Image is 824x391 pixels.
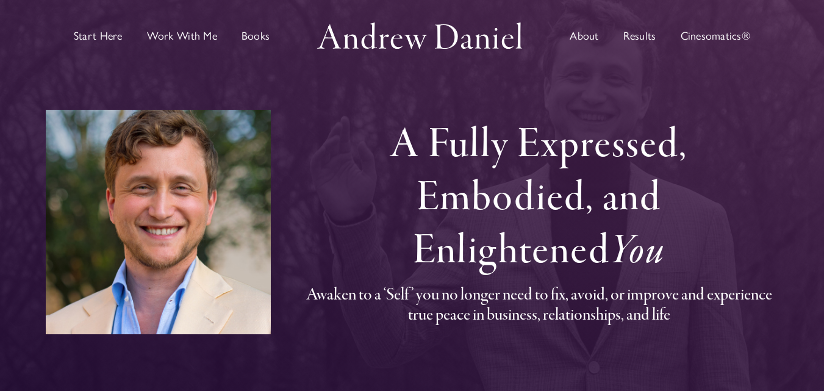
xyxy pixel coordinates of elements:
h3: Awaken to a ‘Self’ you no longer need to fix, avoid, or improve and experience true peace in busi... [299,285,778,325]
a: Start Here [74,2,123,70]
em: You [610,224,665,279]
a: About [570,2,598,70]
span: Books [242,30,270,41]
a: Results [623,2,656,70]
a: Work with Andrew in groups or private sessions [147,2,217,70]
span: About [570,30,598,41]
span: Start Here [74,30,123,41]
img: andrew-daniel-2023–3‑headshot-50 [46,110,270,334]
a: Cinesomatics® [681,2,751,70]
img: Andrew Daniel Logo [313,19,526,52]
h1: A Fully Expressed, Embodied, and Enlightened [299,119,778,279]
span: Work With Me [147,30,217,41]
span: Cinesomatics® [681,30,751,41]
span: Results [623,30,656,41]
a: Discover books written by Andrew Daniel [242,2,270,70]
